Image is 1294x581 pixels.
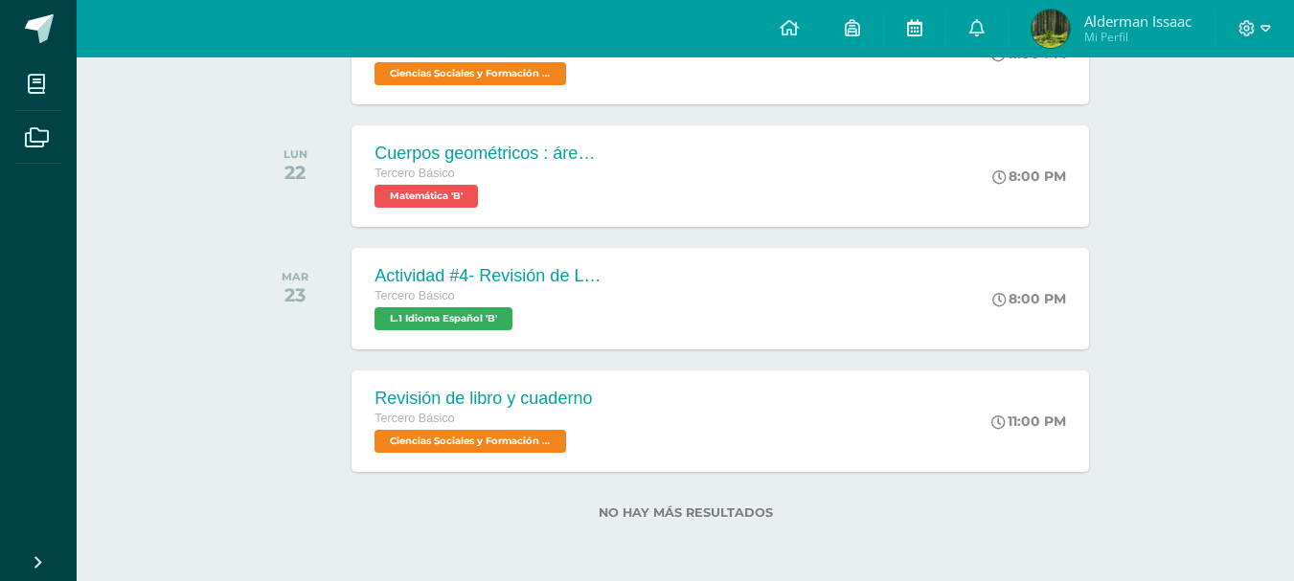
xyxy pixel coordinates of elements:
div: LUN [284,147,307,161]
div: Revisión de libro y cuaderno [375,389,592,409]
div: 22 [284,161,307,184]
div: 8:00 PM [992,290,1066,307]
span: Tercero Básico [375,289,454,302]
img: 7156044ebbd9da597cb4f05813d6cce3.png [1032,10,1070,48]
span: Alderman Issaac [1084,11,1192,31]
span: Tercero Básico [375,167,454,180]
label: No hay más resultados [252,505,1119,520]
div: MAR [282,270,308,283]
span: Mi Perfil [1084,29,1192,45]
span: Ciencias Sociales y Formación Ciudadana 'B' [375,430,566,453]
div: 8:00 PM [992,168,1066,185]
div: 11:00 PM [991,413,1066,430]
div: 23 [282,283,308,306]
div: Actividad #4- Revisión de Libro [375,266,604,286]
span: Tercero Básico [375,412,454,425]
span: Ciencias Sociales y Formación Ciudadana 'B' [375,62,566,85]
span: L.1 Idioma Español 'B' [375,307,512,330]
span: Matemática 'B' [375,185,478,208]
div: Cuerpos geométricos : área y volumen [375,144,604,164]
